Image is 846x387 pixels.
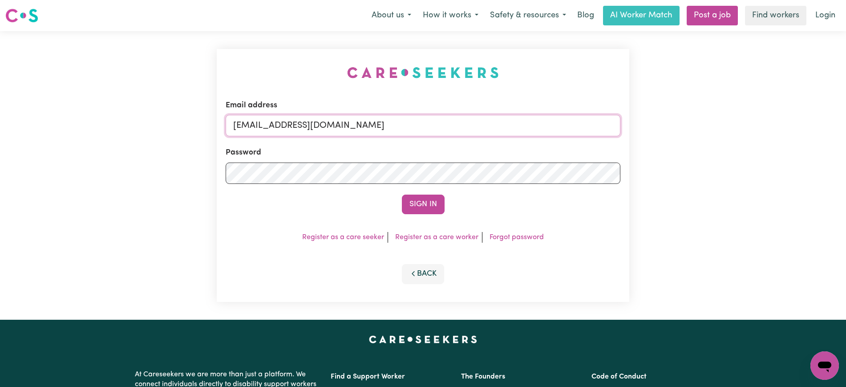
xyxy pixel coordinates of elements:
img: Careseekers logo [5,8,38,24]
a: AI Worker Match [603,6,680,25]
label: Password [226,147,261,159]
a: Careseekers home page [369,336,477,343]
button: Back [402,264,445,284]
iframe: Button to launch messaging window [810,351,839,380]
button: How it works [417,6,484,25]
button: Safety & resources [484,6,572,25]
button: Sign In [402,195,445,214]
button: About us [366,6,417,25]
a: Post a job [687,6,738,25]
a: Register as a care seeker [302,234,384,241]
a: Careseekers logo [5,5,38,26]
a: Forgot password [490,234,544,241]
a: Register as a care worker [395,234,478,241]
input: Email address [226,115,620,136]
a: Login [810,6,841,25]
a: Find a Support Worker [331,373,405,380]
a: Blog [572,6,599,25]
a: Code of Conduct [591,373,647,380]
label: Email address [226,100,277,111]
a: Find workers [745,6,806,25]
a: The Founders [461,373,505,380]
